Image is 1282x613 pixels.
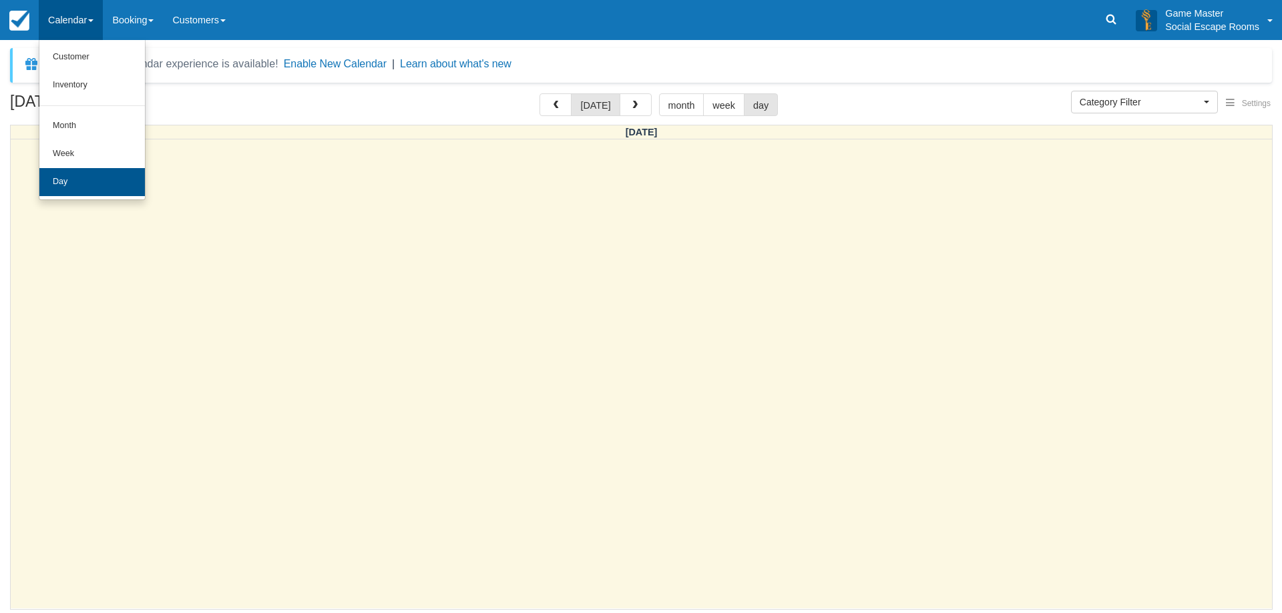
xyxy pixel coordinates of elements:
[1080,95,1201,109] span: Category Filter
[9,11,29,31] img: checkfront-main-nav-mini-logo.png
[39,43,145,71] a: Customer
[39,112,145,140] a: Month
[1165,7,1259,20] p: Game Master
[39,168,145,196] a: Day
[571,93,620,116] button: [DATE]
[1165,20,1259,33] p: Social Escape Rooms
[703,93,744,116] button: week
[39,71,145,99] a: Inventory
[659,93,704,116] button: month
[39,40,146,200] ul: Calendar
[400,58,511,69] a: Learn about what's new
[39,140,145,168] a: Week
[744,93,778,116] button: day
[284,57,387,71] button: Enable New Calendar
[626,127,658,137] span: [DATE]
[1242,99,1271,108] span: Settings
[45,56,278,72] div: A new Booking Calendar experience is available!
[392,58,395,69] span: |
[10,93,179,118] h2: [DATE]
[1071,91,1218,113] button: Category Filter
[1218,94,1279,113] button: Settings
[1136,9,1157,31] img: A3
